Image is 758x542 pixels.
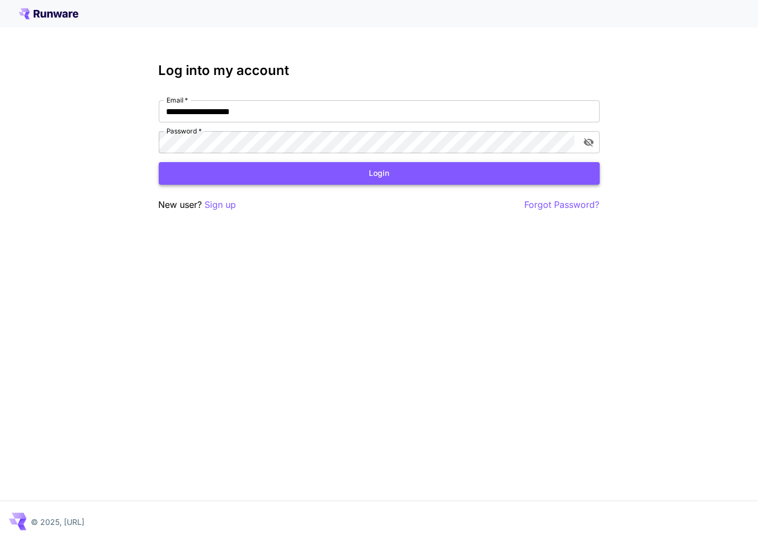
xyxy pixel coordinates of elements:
[166,126,202,136] label: Password
[159,162,600,185] button: Login
[159,63,600,78] h3: Log into my account
[166,95,188,105] label: Email
[205,198,236,212] button: Sign up
[579,132,599,152] button: toggle password visibility
[525,198,600,212] button: Forgot Password?
[159,198,236,212] p: New user?
[31,516,84,528] p: © 2025, [URL]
